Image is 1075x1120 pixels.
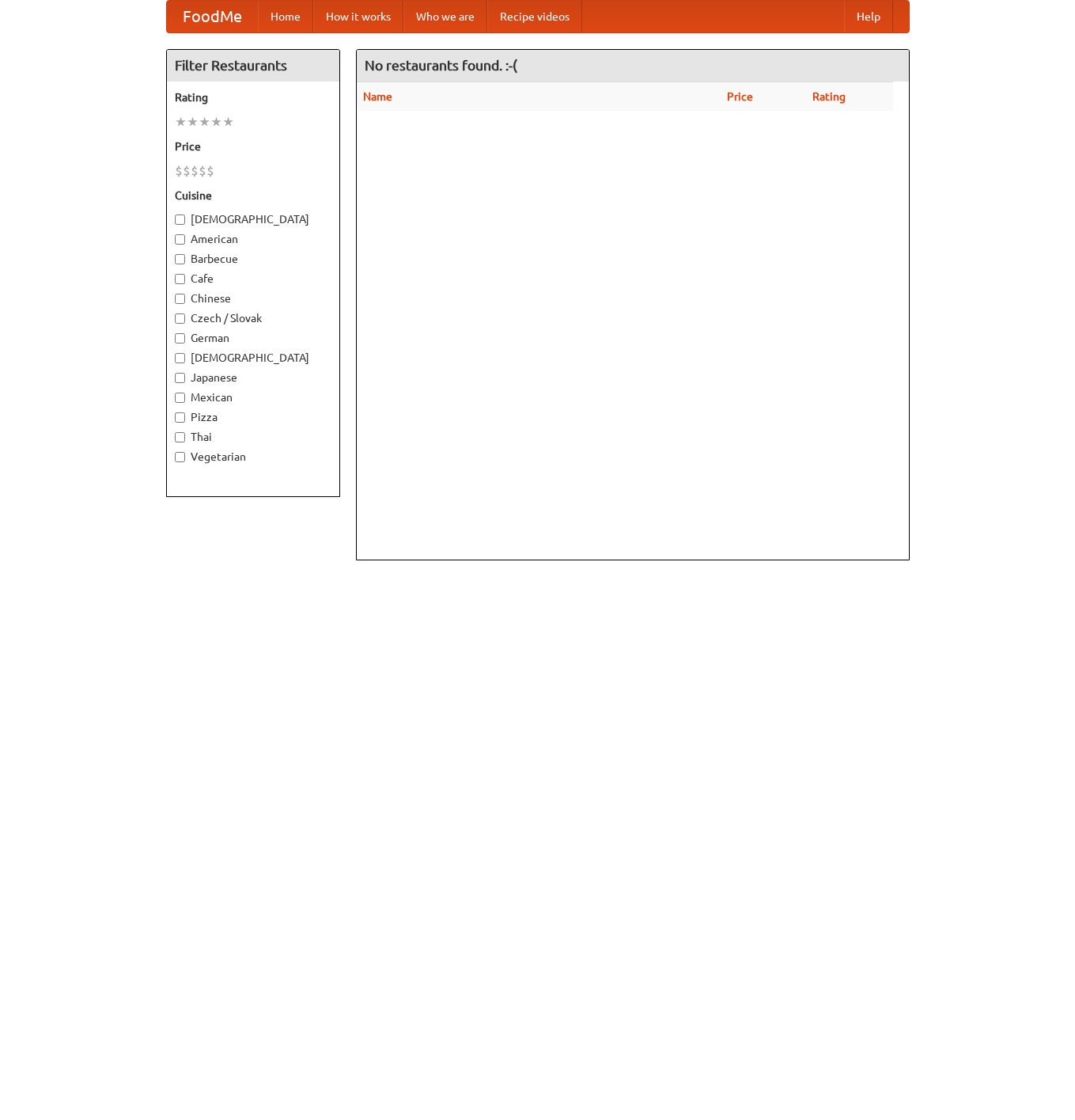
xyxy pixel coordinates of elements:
[175,234,185,245] input: American
[175,215,185,225] input: [DEMOGRAPHIC_DATA]
[175,231,331,247] label: American
[175,139,331,154] h5: Price
[258,1,313,32] a: Home
[175,409,331,425] label: Pizza
[175,412,185,423] input: Pizza
[199,113,210,131] li: ★
[175,89,331,105] h5: Rating
[187,113,199,131] li: ★
[175,294,185,304] input: Chinese
[175,389,331,405] label: Mexican
[175,393,185,403] input: Mexican
[175,211,331,227] label: [DEMOGRAPHIC_DATA]
[175,333,185,344] input: German
[175,370,331,385] label: Japanese
[175,452,185,462] input: Vegetarian
[175,290,331,306] label: Chinese
[175,373,185,383] input: Japanese
[167,1,258,32] a: FoodMe
[183,162,191,180] li: $
[175,113,187,131] li: ★
[175,353,185,363] input: [DEMOGRAPHIC_DATA]
[313,1,403,32] a: How it works
[487,1,582,32] a: Recipe videos
[175,251,331,267] label: Barbecue
[199,162,206,180] li: $
[210,113,222,131] li: ★
[175,310,331,326] label: Czech / Slovak
[812,90,846,103] a: Rating
[175,271,331,287] label: Cafe
[175,188,331,203] h5: Cuisine
[175,162,183,180] li: $
[175,449,331,465] label: Vegetarian
[844,1,893,32] a: Help
[191,162,199,180] li: $
[167,50,339,82] h4: Filter Restaurants
[175,350,331,366] label: [DEMOGRAPHIC_DATA]
[175,429,331,445] label: Thai
[175,313,185,324] input: Czech / Slovak
[175,432,185,442] input: Thai
[206,162,214,180] li: $
[175,330,331,346] label: German
[727,90,753,103] a: Price
[222,113,234,131] li: ★
[403,1,487,32] a: Who we are
[363,90,392,103] a: Name
[175,254,185,264] input: Barbecue
[365,58,517,73] ng-pluralize: No restaurants found. :-(
[175,274,185,284] input: Cafe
